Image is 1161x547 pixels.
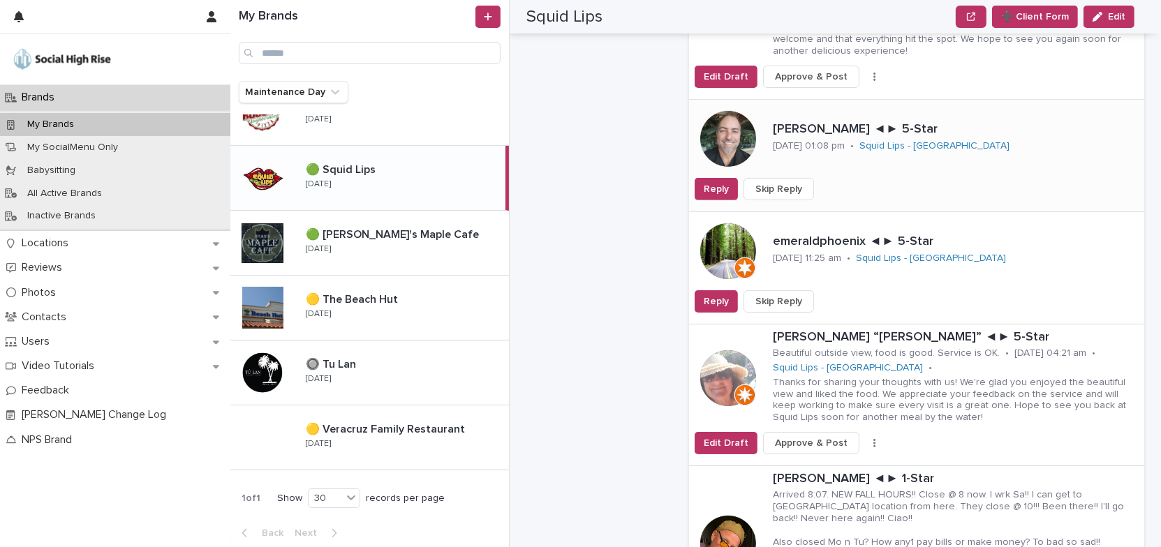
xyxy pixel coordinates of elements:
[847,253,850,264] p: •
[1092,347,1095,359] p: •
[526,7,602,27] h2: Squid Lips
[775,70,848,84] span: Approve & Post
[306,244,331,254] p: [DATE]
[689,100,1144,212] a: [PERSON_NAME] ◄► 5-Star[DATE] 01:08 pm•Squid Lips - [GEOGRAPHIC_DATA] ReplySkip Reply
[230,146,509,211] a: 🟢 Squid Lips🟢 Squid Lips [DATE]
[230,527,289,539] button: Back
[929,362,932,374] p: •
[230,276,509,340] a: 🟡 The Beach Hut🟡 The Beach Hut [DATE]
[1001,10,1069,24] span: ➕ Client Form
[773,377,1139,424] p: Thanks for sharing your thoughts with us! We're glad you enjoyed the beautiful view and liked the...
[856,253,1006,264] a: Squid Lips - [GEOGRAPHIC_DATA]
[850,140,854,152] p: •
[230,340,509,405] a: 🔘 Tu Lan🔘 Tu Lan [DATE]
[306,225,482,241] p: 🟢 [PERSON_NAME]'s Maple Cafe
[16,384,80,397] p: Feedback
[695,432,757,454] button: Edit Draft
[704,182,729,196] span: Reply
[773,253,841,264] p: [DATE] 11:25 am
[689,324,1144,466] a: [PERSON_NAME] “[PERSON_NAME]” ◄► 5-StarBeautiful outside view, food is good. Service is OK.•[DATE...
[755,182,802,196] span: Skip Reply
[253,528,283,538] span: Back
[763,66,859,88] button: Approve & Post
[695,290,738,313] button: Reply
[859,140,1010,152] a: Squid Lips - [GEOGRAPHIC_DATA]
[16,359,105,373] p: Video Tutorials
[1084,6,1134,28] button: Edit
[16,335,61,348] p: Users
[16,261,73,274] p: Reviews
[695,178,738,200] button: Reply
[295,528,325,538] span: Next
[16,310,77,324] p: Contacts
[289,527,348,539] button: Next
[763,432,859,454] button: Approve & Post
[773,347,1000,359] p: Beautiful outside view, food is good. Service is OK.
[773,140,845,152] p: [DATE] 01:08 pm
[309,491,342,506] div: 30
[306,179,331,189] p: [DATE]
[1005,347,1009,359] p: •
[704,436,748,450] span: Edit Draft
[773,122,1139,137] p: [PERSON_NAME] ◄► 5-Star
[230,405,509,470] a: 🟡 Veracruz Family Restaurant🟡 Veracruz Family Restaurant [DATE]
[695,66,757,88] button: Edit Draft
[11,45,113,73] img: o5DnuTxEQV6sW9jFYBBf
[744,178,814,200] button: Skip Reply
[773,362,923,374] a: Squid Lips - [GEOGRAPHIC_DATA]
[16,210,107,222] p: Inactive Brands
[16,408,177,421] p: [PERSON_NAME] Change Log
[16,286,67,299] p: Photos
[704,70,748,84] span: Edit Draft
[239,42,501,64] input: Search
[16,237,80,250] p: Locations
[306,355,359,371] p: 🔘 Tu Lan
[239,9,473,24] h1: My Brands
[306,114,331,124] p: [DATE]
[16,188,113,200] p: All Active Brands
[16,91,66,104] p: Brands
[306,420,468,436] p: 🟡 Veracruz Family Restaurant
[16,119,85,130] p: My Brands
[755,294,802,308] span: Skip Reply
[773,472,1139,487] p: [PERSON_NAME] ◄► 1-Star
[744,290,814,313] button: Skip Reply
[704,294,729,308] span: Reply
[1014,347,1086,359] p: [DATE] 04:21 am
[230,211,509,276] a: 🟢 [PERSON_NAME]'s Maple Cafe🟢 [PERSON_NAME]'s Maple Cafe [DATE]
[775,436,848,450] span: Approve & Post
[306,309,331,319] p: [DATE]
[306,290,401,306] p: 🟡 The Beach Hut
[16,142,129,153] p: My SocialMenu Only
[773,234,1139,250] p: emeraldphoenix ◄► 5-Star
[306,439,331,449] p: [DATE]
[689,212,1144,324] a: emeraldphoenix ◄► 5-Star[DATE] 11:25 am•Squid Lips - [GEOGRAPHIC_DATA] ReplySkip Reply
[1108,12,1125,22] span: Edit
[773,330,1139,345] p: [PERSON_NAME] “[PERSON_NAME]” ◄► 5-Star
[306,160,378,177] p: 🟢 Squid Lips
[366,493,445,504] p: records per page
[239,81,348,103] button: Maintenance Day
[16,165,87,177] p: Babysitting
[230,481,272,516] p: 1 of 1
[992,6,1078,28] button: ➕ Client Form
[306,374,331,384] p: [DATE]
[277,493,302,504] p: Show
[16,433,83,447] p: NPS Brand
